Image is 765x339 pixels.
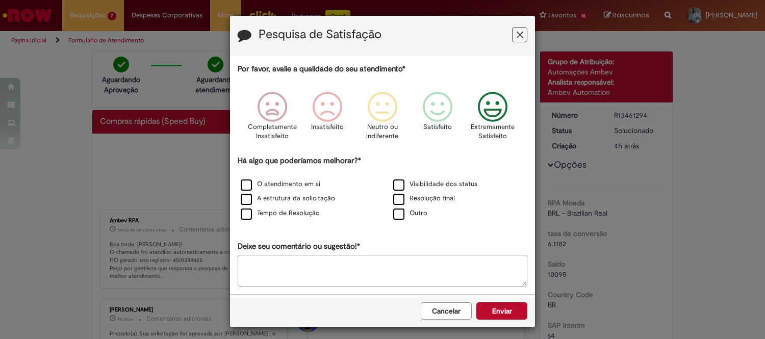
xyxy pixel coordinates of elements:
label: Visibilidade dos status [393,179,477,189]
label: O atendimento em si [241,179,320,189]
label: Resolução final [393,194,455,203]
label: Outro [393,208,427,218]
p: Insatisfeito [311,122,344,132]
div: Completamente Insatisfeito [246,84,298,154]
label: Deixe seu comentário ou sugestão!* [238,241,360,252]
p: Neutro ou indiferente [364,122,401,141]
label: Por favor, avalie a qualidade do seu atendimento* [238,64,405,74]
div: Há algo que poderíamos melhorar?* [238,155,527,221]
label: Tempo de Resolução [241,208,320,218]
div: Satisfeito [412,84,464,154]
p: Extremamente Satisfeito [471,122,515,141]
p: Completamente Insatisfeito [248,122,297,141]
label: A estrutura da solicitação [241,194,335,203]
div: Neutro ou indiferente [356,84,409,154]
div: Insatisfeito [301,84,353,154]
div: Extremamente Satisfeito [467,84,519,154]
p: Satisfeito [423,122,452,132]
button: Cancelar [421,302,472,320]
button: Enviar [476,302,527,320]
label: Pesquisa de Satisfação [259,28,381,41]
